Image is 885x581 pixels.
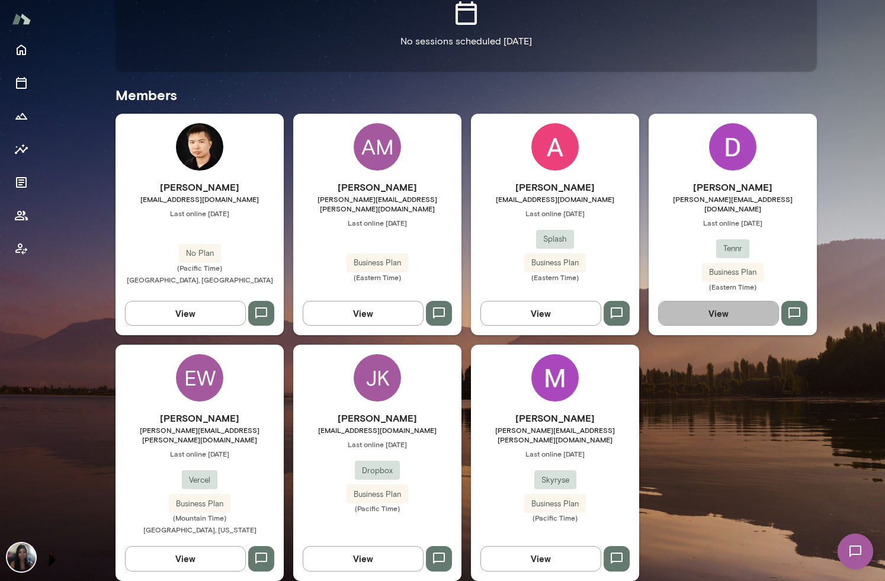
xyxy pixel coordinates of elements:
[293,425,461,435] span: [EMAIL_ADDRESS][DOMAIN_NAME]
[9,204,33,227] button: Members
[143,525,256,534] span: [GEOGRAPHIC_DATA], [US_STATE]
[293,439,461,449] span: Last online [DATE]
[116,208,284,218] span: Last online [DATE]
[471,449,639,458] span: Last online [DATE]
[116,194,284,204] span: [EMAIL_ADDRESS][DOMAIN_NAME]
[7,543,36,572] img: Chiao Dyi
[9,71,33,95] button: Sessions
[293,218,461,227] span: Last online [DATE]
[293,272,461,282] span: (Eastern Time)
[303,301,424,326] button: View
[531,123,579,171] img: Allen Hulley
[471,411,639,425] h6: [PERSON_NAME]
[125,301,246,326] button: View
[658,301,779,326] button: View
[471,272,639,282] span: (Eastern Time)
[531,354,579,402] img: Minnie Yoo
[716,243,749,255] span: Tennr
[471,208,639,218] span: Last online [DATE]
[303,546,424,571] button: View
[471,180,639,194] h6: [PERSON_NAME]
[471,194,639,204] span: [EMAIL_ADDRESS][DOMAIN_NAME]
[293,503,461,513] span: (Pacific Time)
[524,498,586,510] span: Business Plan
[293,411,461,425] h6: [PERSON_NAME]
[400,34,532,49] p: No sessions scheduled [DATE]
[12,8,31,30] img: Mento
[347,489,408,500] span: Business Plan
[471,513,639,522] span: (Pacific Time)
[536,233,574,245] span: Splash
[354,123,401,171] div: AM
[9,171,33,194] button: Documents
[182,474,217,486] span: Vercel
[649,180,817,194] h6: [PERSON_NAME]
[116,263,284,272] span: (Pacific Time)
[125,546,246,571] button: View
[9,237,33,261] button: Client app
[524,257,586,269] span: Business Plan
[9,38,33,62] button: Home
[116,513,284,522] span: (Mountain Time)
[116,449,284,458] span: Last online [DATE]
[347,257,408,269] span: Business Plan
[116,180,284,194] h6: [PERSON_NAME]
[116,425,284,444] span: [PERSON_NAME][EMAIL_ADDRESS][PERSON_NAME][DOMAIN_NAME]
[702,267,764,278] span: Business Plan
[9,104,33,128] button: Growth Plan
[480,301,601,326] button: View
[649,194,817,213] span: [PERSON_NAME][EMAIL_ADDRESS][DOMAIN_NAME]
[169,498,230,510] span: Business Plan
[471,425,639,444] span: [PERSON_NAME][EMAIL_ADDRESS][PERSON_NAME][DOMAIN_NAME]
[9,137,33,161] button: Insights
[116,411,284,425] h6: [PERSON_NAME]
[709,123,756,171] img: Daniel Guillen
[293,180,461,194] h6: [PERSON_NAME]
[293,194,461,213] span: [PERSON_NAME][EMAIL_ADDRESS][PERSON_NAME][DOMAIN_NAME]
[354,354,401,402] div: JK
[127,275,273,284] span: [GEOGRAPHIC_DATA], [GEOGRAPHIC_DATA]
[534,474,576,486] span: Skyryse
[355,465,400,477] span: Dropbox
[480,546,601,571] button: View
[179,248,221,259] span: No Plan
[649,282,817,291] span: (Eastern Time)
[116,85,817,104] h5: Members
[176,354,223,402] div: EW
[176,123,223,171] img: Richard Widjaja
[649,218,817,227] span: Last online [DATE]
